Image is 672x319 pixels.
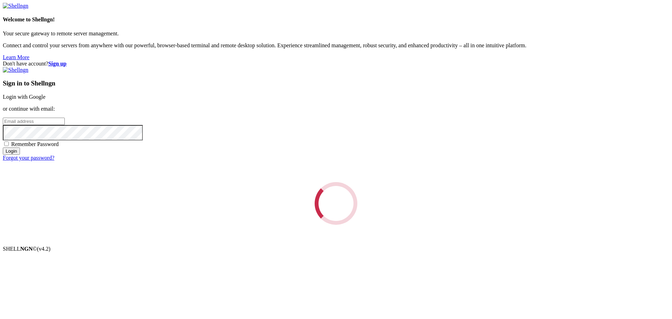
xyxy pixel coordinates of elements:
span: 4.2.0 [37,246,51,252]
a: Learn More [3,54,29,60]
div: Loading... [311,179,361,229]
span: Remember Password [11,141,59,147]
h3: Sign in to Shellngn [3,79,669,87]
b: NGN [20,246,33,252]
a: Login with Google [3,94,45,100]
div: Don't have account? [3,61,669,67]
p: Connect and control your servers from anywhere with our powerful, browser-based terminal and remo... [3,42,669,49]
img: Shellngn [3,67,28,73]
input: Email address [3,118,65,125]
h4: Welcome to Shellngn! [3,16,669,23]
p: or continue with email: [3,106,669,112]
span: SHELL © [3,246,50,252]
input: Remember Password [4,141,9,146]
a: Forgot your password? [3,155,54,161]
img: Shellngn [3,3,28,9]
a: Sign up [48,61,66,67]
input: Login [3,147,20,155]
p: Your secure gateway to remote server management. [3,30,669,37]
